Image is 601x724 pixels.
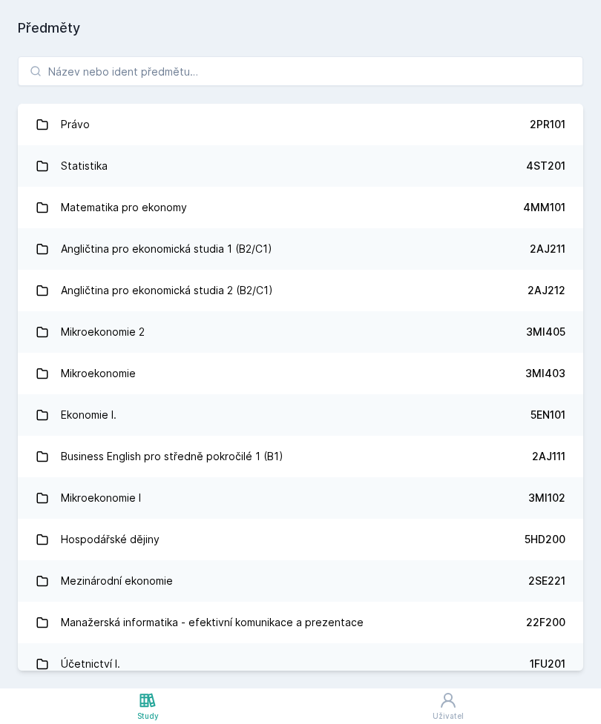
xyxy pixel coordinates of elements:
div: Manažerská informatika - efektivní komunikace a prezentace [61,608,364,637]
a: Ekonomie I. 5EN101 [18,394,583,436]
div: Angličtina pro ekonomická studia 2 (B2/C1) [61,276,273,305]
div: Ekonomie I. [61,400,116,430]
div: 2SE221 [528,574,565,588]
div: 2AJ111 [532,449,565,464]
a: Hospodářské dějiny 5HD200 [18,519,583,560]
a: Mezinárodní ekonomie 2SE221 [18,560,583,602]
div: Mezinárodní ekonomie [61,566,173,596]
div: Study [137,711,159,722]
div: Mikroekonomie 2 [61,317,145,347]
a: Právo 2PR101 [18,104,583,145]
a: Mikroekonomie 3MI403 [18,353,583,394]
div: Hospodářské dějiny [61,525,160,554]
h1: Předměty [18,18,583,39]
div: 3MI403 [525,366,565,381]
div: 2PR101 [530,117,565,132]
a: Mikroekonomie I 3MI102 [18,477,583,519]
input: Název nebo ident předmětu… [18,56,583,86]
div: Statistika [61,151,108,181]
div: Mikroekonomie [61,359,136,388]
a: Účetnictví I. 1FU201 [18,643,583,685]
a: Business English pro středně pokročilé 1 (B1) 2AJ111 [18,436,583,477]
div: 5EN101 [531,408,565,422]
div: 2AJ211 [530,242,565,256]
a: Angličtina pro ekonomická studia 2 (B2/C1) 2AJ212 [18,270,583,311]
a: Angličtina pro ekonomická studia 1 (B2/C1) 2AJ211 [18,228,583,270]
div: Business English pro středně pokročilé 1 (B1) [61,442,283,471]
div: 4MM101 [523,200,565,215]
div: 2AJ212 [528,283,565,298]
div: Účetnictví I. [61,649,120,679]
div: Matematika pro ekonomy [61,193,187,222]
div: Uživatel [433,711,464,722]
a: Statistika 4ST201 [18,145,583,187]
a: Manažerská informatika - efektivní komunikace a prezentace 22F200 [18,602,583,643]
div: 3MI102 [528,491,565,505]
a: Matematika pro ekonomy 4MM101 [18,187,583,228]
div: Právo [61,110,90,139]
div: Mikroekonomie I [61,483,141,513]
div: 1FU201 [530,657,565,671]
div: 22F200 [526,615,565,630]
a: Mikroekonomie 2 3MI405 [18,311,583,353]
div: Angličtina pro ekonomická studia 1 (B2/C1) [61,234,272,264]
div: 5HD200 [525,532,565,547]
div: 4ST201 [526,159,565,173]
div: 3MI405 [526,325,565,339]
